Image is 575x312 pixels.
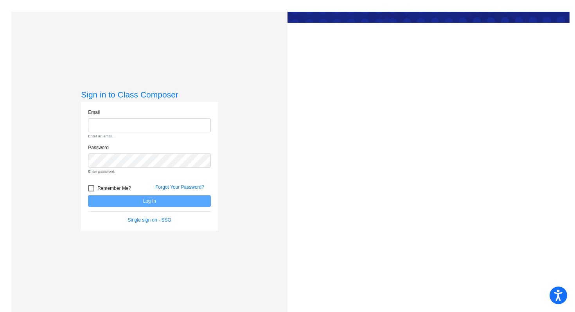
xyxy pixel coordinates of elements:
a: Forgot Your Password? [155,184,204,190]
small: Enter an email. [88,133,211,139]
button: Log In [88,195,211,207]
label: Password [88,144,109,151]
a: Single sign on - SSO [128,217,171,223]
label: Email [88,109,100,116]
small: Enter password. [88,169,211,174]
h3: Sign in to Class Composer [81,90,218,99]
span: Remember Me? [97,184,131,193]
